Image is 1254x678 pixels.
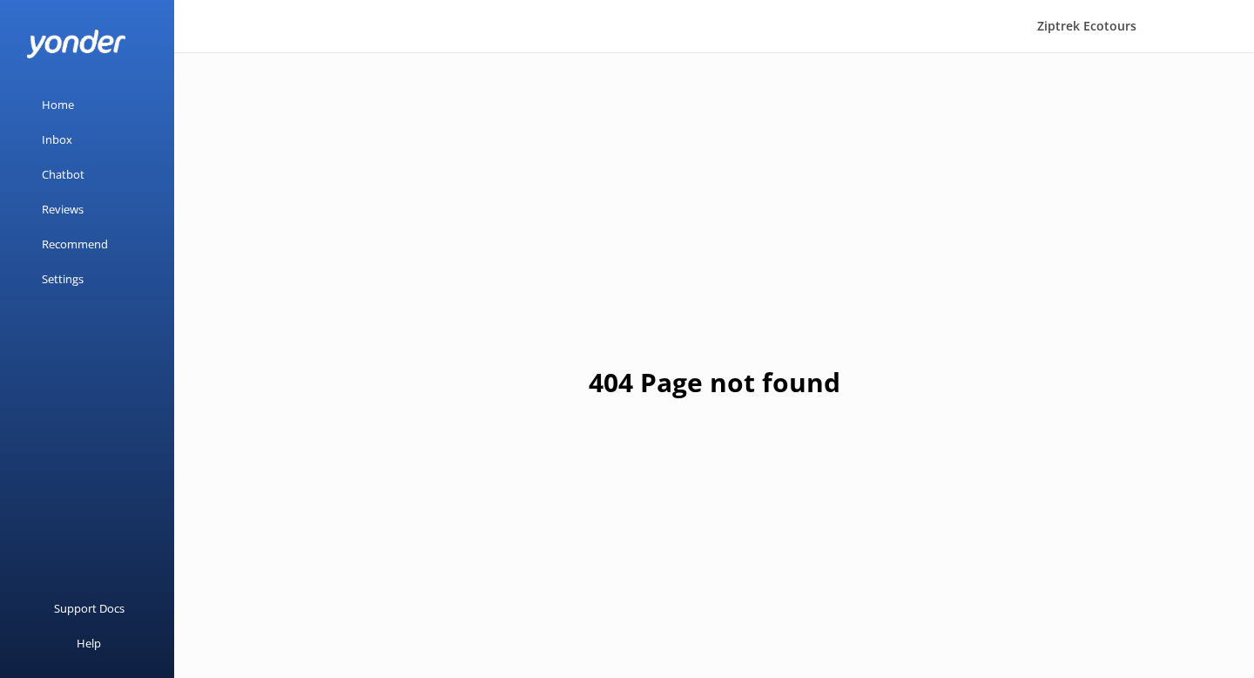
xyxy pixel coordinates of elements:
div: Home [42,87,74,122]
div: Reviews [42,192,84,227]
div: Support Docs [54,591,125,626]
div: Settings [42,261,84,296]
div: Help [77,626,101,661]
h1: 404 Page not found [589,362,840,403]
img: yonder-white-logo.png [26,30,126,58]
div: Inbox [42,122,72,157]
span: Ziptrek Ecotours [1037,17,1136,34]
div: Chatbot [42,157,84,192]
div: Recommend [42,227,108,261]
